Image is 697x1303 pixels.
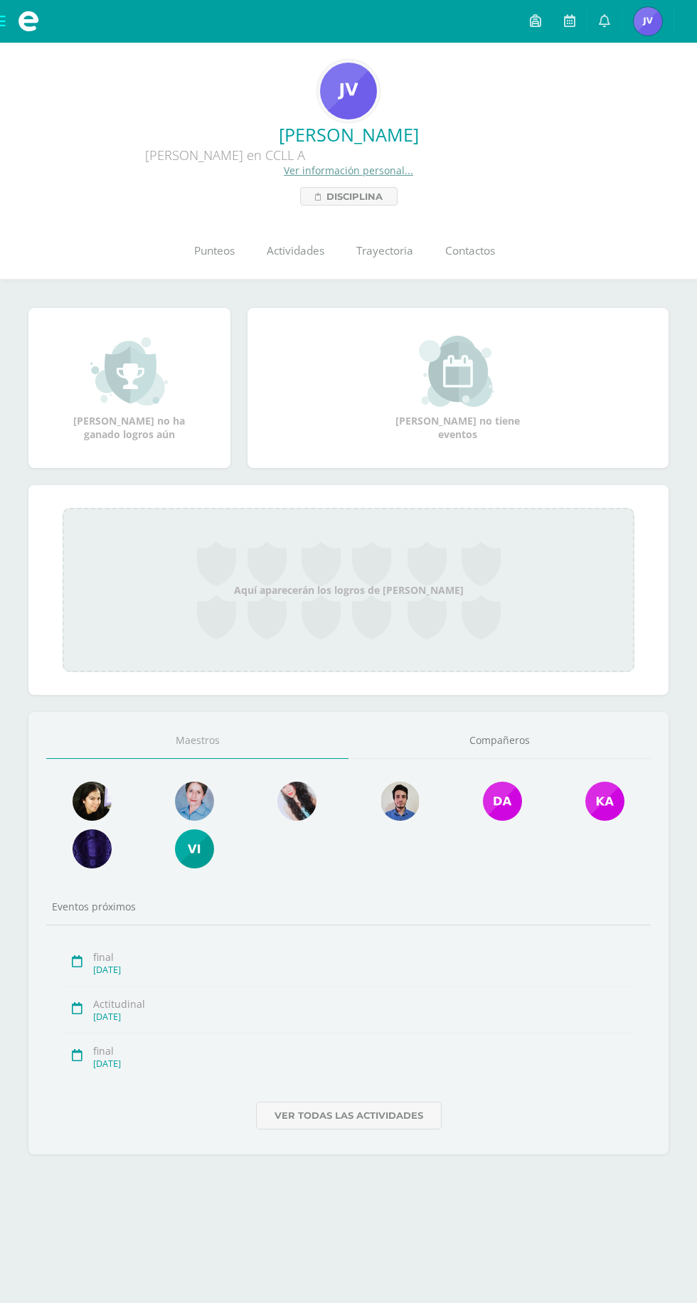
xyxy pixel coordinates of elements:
a: Punteos [178,223,250,280]
div: final [93,950,636,964]
div: [PERSON_NAME] no tiene eventos [387,336,529,441]
img: 023cb5cc053389f6ba88328a33af1495.png [73,782,112,821]
a: Ver todas las actividades [256,1102,442,1129]
div: final [93,1044,636,1058]
a: Maestros [46,723,348,759]
img: 7c3427881ff530dfaa8a367d5682f7cd.png [634,7,662,36]
span: Actividades [267,243,324,258]
div: Aquí aparecerán los logros de [PERSON_NAME] [63,508,634,672]
img: 57a22e3baad8e3e20f6388c0a987e578.png [585,782,624,821]
div: [DATE] [93,1058,636,1070]
img: event_small.png [419,336,496,407]
div: [DATE] [93,1011,636,1023]
div: Eventos próximos [46,900,651,913]
div: Actitudinal [93,997,636,1011]
img: 18063a1d57e86cae316d13b62bda9887.png [277,782,316,821]
img: d19fe68e83d054dfc942d04937a7af65.png [320,63,377,119]
span: Trayectoria [356,243,413,258]
span: Punteos [194,243,235,258]
a: Trayectoria [340,223,429,280]
img: achievement_small.png [90,336,168,407]
a: Compañeros [348,723,651,759]
img: 2dffed587003e0fc8d85a787cd9a4a0a.png [381,782,420,821]
div: [DATE] [93,964,636,976]
a: Contactos [429,223,511,280]
div: [PERSON_NAME] no ha ganado logros aún [58,336,201,441]
div: [PERSON_NAME] en CCLL A [11,147,438,164]
img: 7c77fd53c8e629aab417004af647256c.png [483,782,522,821]
img: 3b19b24bf65429e0bae9bc5e391358da.png [175,782,214,821]
a: [PERSON_NAME] [11,122,686,147]
img: e5764cbc139c5ab3638b7b9fbcd78c28.png [73,829,112,868]
span: Contactos [445,243,495,258]
a: Ver información personal... [284,164,413,177]
img: 96b5a1ce8f7c33d4d3d017e7338977ca.png [175,829,214,868]
a: Actividades [250,223,340,280]
a: Disciplina [300,187,398,206]
span: Disciplina [326,188,383,205]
